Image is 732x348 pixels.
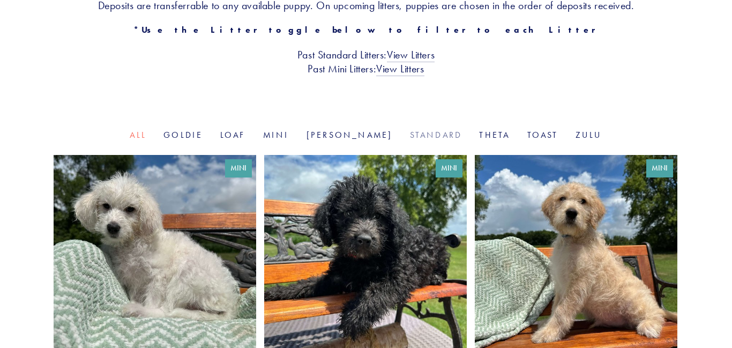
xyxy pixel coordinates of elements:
a: Theta [479,130,510,140]
a: All [130,130,146,140]
a: Mini [263,130,289,140]
a: View Litters [387,48,435,62]
a: View Litters [376,62,424,76]
a: Zulu [576,130,602,140]
a: Standard [410,130,462,140]
a: Toast [527,130,558,140]
a: Loaf [220,130,246,140]
a: [PERSON_NAME] [307,130,393,140]
a: Goldie [163,130,203,140]
strong: *Use the Litter toggle below to filter to each Litter [133,25,598,35]
h3: Past Standard Litters: Past Mini Litters: [54,48,678,76]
